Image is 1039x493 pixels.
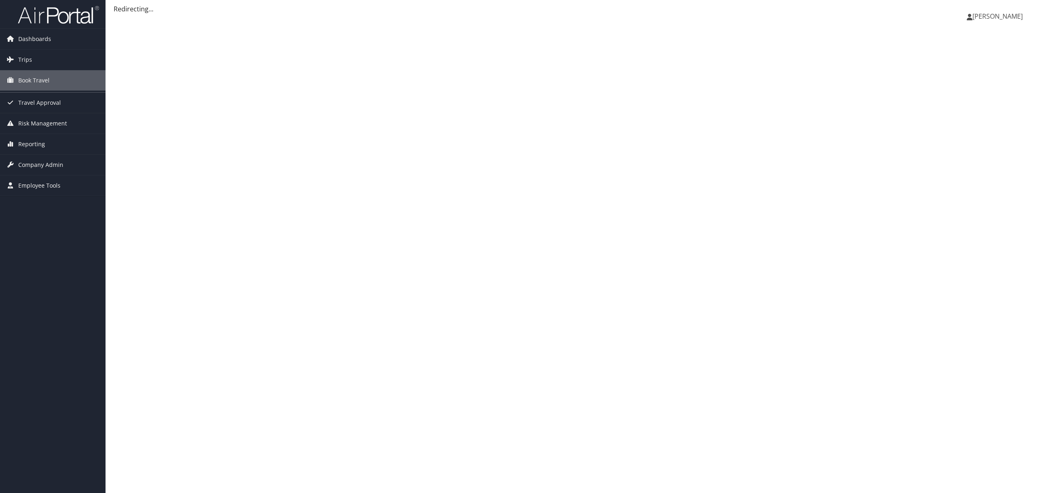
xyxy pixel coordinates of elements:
span: [PERSON_NAME] [972,12,1023,21]
span: Dashboards [18,29,51,49]
span: Book Travel [18,70,50,91]
img: airportal-logo.png [18,5,99,24]
a: [PERSON_NAME] [967,4,1031,28]
span: Travel Approval [18,93,61,113]
span: Trips [18,50,32,70]
span: Company Admin [18,155,63,175]
span: Employee Tools [18,175,60,196]
span: Risk Management [18,113,67,134]
span: Reporting [18,134,45,154]
div: Redirecting... [114,4,1031,14]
